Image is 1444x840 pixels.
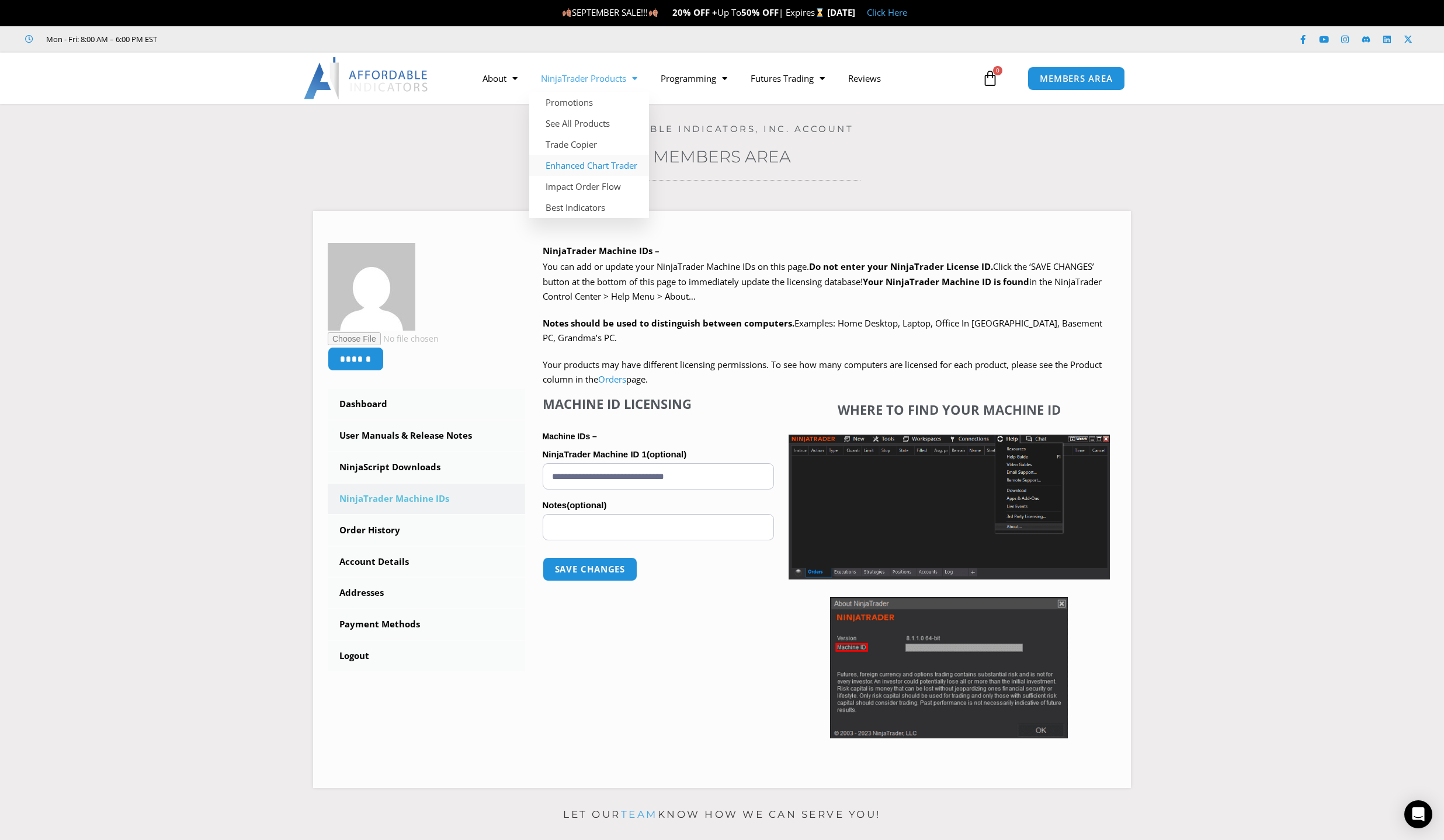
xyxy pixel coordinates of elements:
[328,515,525,546] a: Order History
[649,8,658,17] img: 🍂
[328,243,415,331] img: d94fb42acb35f3c15dcec483a3360b2eae23a5bf0cb9792f62c1165301224848
[328,389,525,419] a: Dashboard
[567,500,606,510] span: (optional)
[543,557,638,581] button: Save changes
[328,578,525,608] a: Addresses
[993,66,1002,75] span: 0
[529,176,649,197] a: Impact Order Flow
[529,155,649,176] a: Enhanced Chart Trader
[328,452,525,483] a: NinjaScript Downloads
[836,65,893,92] a: Reviews
[471,65,529,92] a: About
[529,134,649,155] a: Trade Copier
[529,197,649,218] a: Best Indicators
[739,65,836,92] a: Futures Trading
[313,806,1131,824] p: Let our know how we can serve you!
[529,113,649,134] a: See All Products
[543,446,774,463] label: NinjaTrader Machine ID 1
[867,6,907,18] a: Click Here
[1404,800,1432,828] div: Open Intercom Messenger
[529,65,649,92] a: NinjaTrader Products
[789,435,1110,579] img: Screenshot 2025-01-17 1155544 | Affordable Indicators – NinjaTrader
[543,317,794,329] strong: Notes should be used to distinguish between computers.
[1028,67,1125,91] a: MEMBERS AREA
[328,641,525,671] a: Logout
[1040,74,1113,83] span: MEMBERS AREA
[543,359,1102,386] span: Your products may have different licensing permissions. To see how many computers are licensed fo...
[647,449,686,459] span: (optional)
[741,6,779,18] strong: 50% OFF
[789,402,1110,417] h4: Where to find your Machine ID
[543,245,659,256] b: NinjaTrader Machine IDs –
[543,261,1102,302] span: Click the ‘SAVE CHANGES’ button at the bottom of this page to immediately update the licensing da...
[471,65,979,92] nav: Menu
[815,8,824,17] img: ⌛
[173,33,349,45] iframe: Customer reviews powered by Trustpilot
[543,497,774,514] label: Notes
[672,6,717,18] strong: 20% OFF +
[809,261,993,272] b: Do not enter your NinjaTrader License ID.
[863,276,1029,287] strong: Your NinjaTrader Machine ID is found
[543,317,1102,344] span: Examples: Home Desktop, Laptop, Office In [GEOGRAPHIC_DATA], Basement PC, Grandma’s PC.
[649,65,739,92] a: Programming
[43,32,157,46] span: Mon - Fri: 8:00 AM – 6:00 PM EST
[543,432,597,441] strong: Machine IDs –
[653,147,791,166] a: Members Area
[529,92,649,218] ul: NinjaTrader Products
[827,6,855,18] strong: [DATE]
[830,597,1068,738] img: Screenshot 2025-01-17 114931 | Affordable Indicators – NinjaTrader
[529,92,649,113] a: Promotions
[328,609,525,640] a: Payment Methods
[543,261,809,272] span: You can add or update your NinjaTrader Machine IDs on this page.
[591,123,854,134] a: Affordable Indicators, Inc. Account
[328,484,525,514] a: NinjaTrader Machine IDs
[543,396,774,411] h4: Machine ID Licensing
[598,373,626,385] a: Orders
[328,421,525,451] a: User Manuals & Release Notes
[964,61,1016,95] a: 0
[621,808,658,820] a: team
[328,389,525,671] nav: Account pages
[328,547,525,577] a: Account Details
[563,8,571,17] img: 🍂
[304,57,429,99] img: LogoAI | Affordable Indicators – NinjaTrader
[562,6,827,18] span: SEPTEMBER SALE!!! Up To | Expires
